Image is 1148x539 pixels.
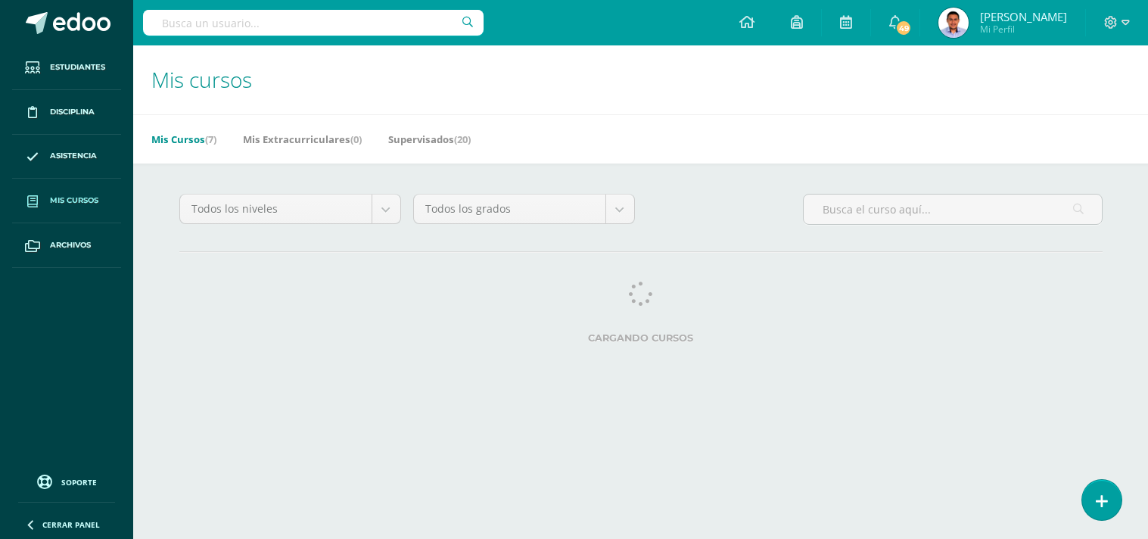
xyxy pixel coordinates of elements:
[50,195,98,207] span: Mis cursos
[388,127,471,151] a: Supervisados(20)
[895,20,912,36] span: 49
[243,127,362,151] a: Mis Extracurriculares(0)
[143,10,484,36] input: Busca un usuario...
[414,195,634,223] a: Todos los grados
[151,127,216,151] a: Mis Cursos(7)
[151,65,252,94] span: Mis cursos
[50,61,105,73] span: Estudiantes
[61,477,97,488] span: Soporte
[12,179,121,223] a: Mis cursos
[191,195,360,223] span: Todos los niveles
[980,23,1067,36] span: Mi Perfil
[12,90,121,135] a: Disciplina
[938,8,969,38] img: b348a37d6ac1e07ade2a89e680b9c67f.png
[425,195,594,223] span: Todos los grados
[12,135,121,179] a: Asistencia
[180,195,400,223] a: Todos los niveles
[804,195,1102,224] input: Busca el curso aquí...
[980,9,1067,24] span: [PERSON_NAME]
[179,332,1103,344] label: Cargando cursos
[50,239,91,251] span: Archivos
[12,223,121,268] a: Archivos
[50,150,97,162] span: Asistencia
[350,132,362,146] span: (0)
[18,471,115,491] a: Soporte
[50,106,95,118] span: Disciplina
[12,45,121,90] a: Estudiantes
[205,132,216,146] span: (7)
[454,132,471,146] span: (20)
[42,519,100,530] span: Cerrar panel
